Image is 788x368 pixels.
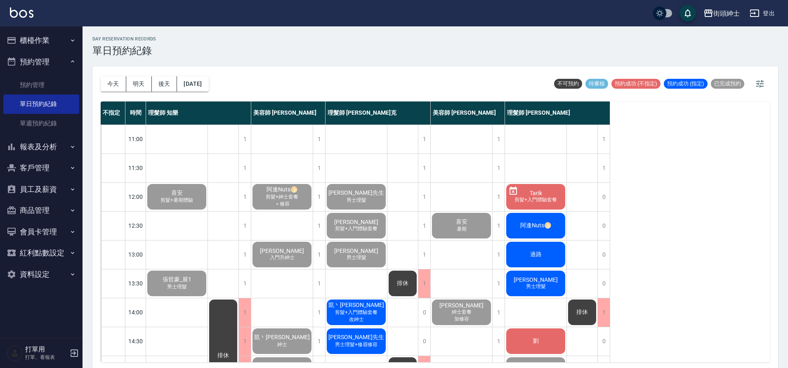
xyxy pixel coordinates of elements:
button: [DATE] [177,76,208,92]
img: Person [7,345,23,361]
span: 預約成功 (指定) [664,80,708,87]
span: 不可預約 [554,80,582,87]
button: 資料設定 [3,264,79,285]
span: 待審核 [585,80,608,87]
div: 13:30 [125,269,146,298]
span: 劉 [531,337,540,345]
span: [PERSON_NAME] [438,302,485,309]
div: 1 [418,269,430,298]
div: 14:30 [125,327,146,356]
div: 1 [492,183,505,211]
div: 1 [313,212,325,240]
div: 美容師 [PERSON_NAME] [251,101,326,125]
a: 預約管理 [3,75,79,94]
button: save [679,5,696,21]
span: 剪髮+紳士套餐 [264,193,300,201]
button: 明天 [126,76,152,92]
div: 11:00 [125,125,146,153]
span: 改紳士 [347,316,366,323]
span: 男士理髮 [345,197,368,204]
div: 0 [597,183,610,211]
div: 0 [597,327,610,356]
div: 1 [238,212,251,240]
div: 1 [418,183,430,211]
div: 1 [313,183,325,211]
div: 1 [492,125,505,153]
button: 客戶管理 [3,157,79,179]
span: 張哲豪_展1 [161,276,193,283]
span: 入門升紳士 [268,254,296,261]
button: 紅利點數設定 [3,242,79,264]
div: 0 [597,241,610,269]
div: 理髮師 [PERSON_NAME]克 [326,101,431,125]
span: 剪髮+入門體驗套餐 [333,225,379,232]
div: 街頭紳士 [713,8,740,19]
span: Tarik [528,190,544,196]
span: 凱丶[PERSON_NAME] [252,334,311,341]
h2: day Reservation records [92,36,156,42]
button: 商品管理 [3,200,79,221]
div: 0 [418,298,430,327]
a: 單日預約紀錄 [3,94,79,113]
a: 單週預約紀錄 [3,114,79,133]
div: 13:00 [125,240,146,269]
span: 男士理髮 [524,283,547,290]
span: 男士理髮 [165,283,189,290]
h5: 打單用 [25,345,67,354]
div: 不指定 [101,101,125,125]
button: 預約管理 [3,51,79,73]
span: [PERSON_NAME]先生 [327,189,386,197]
span: 男士理髮 [345,254,368,261]
button: 會員卡管理 [3,221,79,243]
div: 1 [492,269,505,298]
span: 預約成功 (不指定) [611,80,661,87]
div: 1 [313,298,325,327]
div: 理髮師 [PERSON_NAME] [505,101,610,125]
div: 12:30 [125,211,146,240]
div: 1 [313,327,325,356]
div: 1 [313,241,325,269]
div: 1 [492,212,505,240]
div: 1 [313,125,325,153]
span: ＋修容 [273,201,291,208]
span: 已完成預約 [711,80,744,87]
div: 1 [492,298,505,327]
button: 櫃檯作業 [3,30,79,51]
span: 排休 [395,280,410,287]
button: 今天 [101,76,126,92]
span: 剪髮+入門體驗套餐 [333,309,379,316]
span: 排休 [575,309,590,316]
div: 1 [597,154,610,182]
span: 暑期 [455,226,468,233]
span: 阿逢Nuts🌕 [519,222,553,229]
span: [PERSON_NAME] [258,248,306,254]
div: 1 [238,183,251,211]
div: 0 [597,212,610,240]
div: 1 [492,241,505,269]
h3: 單日預約紀錄 [92,45,156,57]
span: 排休 [216,352,231,359]
div: 1 [597,298,610,327]
div: 1 [238,298,251,327]
button: 員工及薪資 [3,179,79,200]
span: 紳士 [276,341,289,348]
span: 剪髮+入門體驗套餐 [513,196,559,203]
div: 1 [418,241,430,269]
div: 1 [418,125,430,153]
div: 0 [597,269,610,298]
div: 美容師 [PERSON_NAME] [431,101,505,125]
button: 後天 [152,76,177,92]
button: 報表及分析 [3,136,79,158]
div: 11:30 [125,153,146,182]
span: 加修容 [453,316,471,323]
div: 1 [238,125,251,153]
div: 1 [238,269,251,298]
div: 時間 [125,101,146,125]
span: 紳士套餐 [450,309,473,316]
div: 1 [313,154,325,182]
span: 阿逢Nuts🌕 [265,186,299,193]
div: 1 [238,241,251,269]
button: 街頭紳士 [700,5,743,22]
div: 1 [597,125,610,153]
div: 14:00 [125,298,146,327]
